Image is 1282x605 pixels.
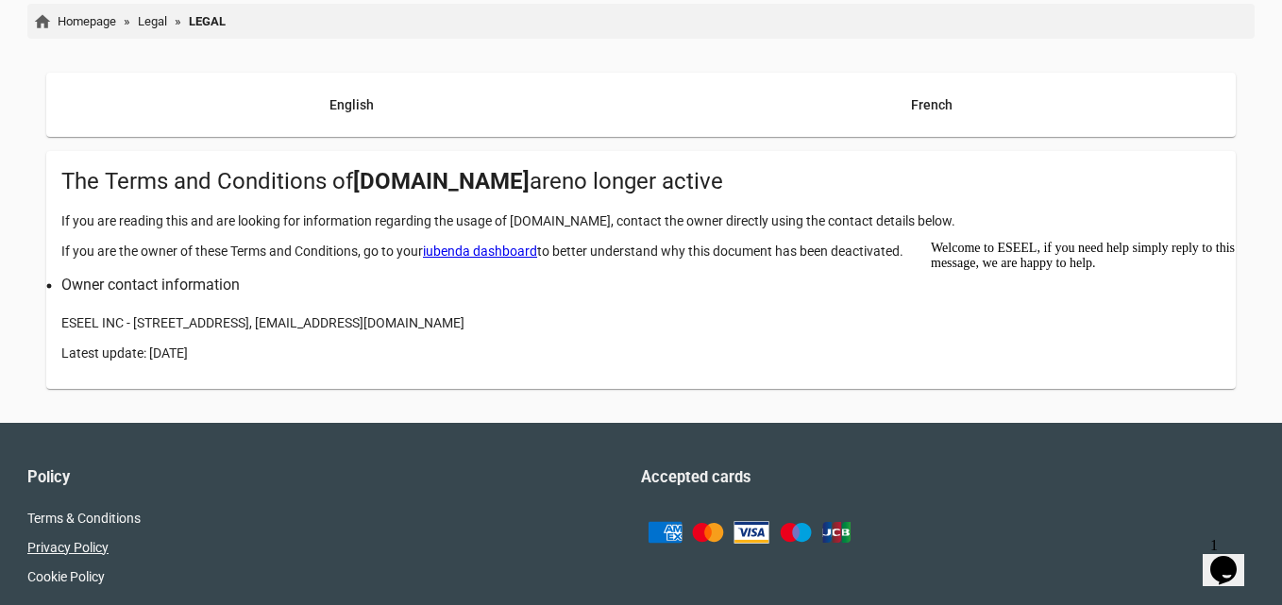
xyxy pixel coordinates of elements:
[27,511,141,526] a: Terms & Conditions
[58,12,116,31] span: Homepage
[138,12,167,31] a: Legal
[8,8,347,38] div: Welcome to ESEEL, if you need help simply reply to this message, we are happy to help.
[189,14,226,28] b: Legal
[27,466,273,490] h3: Policy
[314,88,389,122] button: English
[61,313,1221,332] p: ESEEL INC - [STREET_ADDRESS], [EMAIL_ADDRESS][DOMAIN_NAME]
[27,540,109,555] a: Privacy Policy
[923,233,1263,520] iframe: chat widget
[61,166,1221,196] h1: The Terms and Conditions of are
[353,168,530,194] strong: [DOMAIN_NAME]
[562,168,723,194] span: no longer active
[27,569,105,584] a: Cookie Policy
[423,244,537,259] a: iubenda dashboard
[61,344,1221,362] p: Latest update: [DATE]
[896,88,968,122] button: French
[61,242,1221,260] p: If you are the owner of these Terms and Conditions, go to your to better understand why this docu...
[641,466,1255,490] h3: Accepted cards
[8,8,312,37] span: Welcome to ESEEL, if you need help simply reply to this message, we are happy to help.
[1203,529,1263,586] iframe: chat widget
[641,509,862,556] img: 5_Card_CUP_color_horizontal_transp.svg
[61,272,1221,298] h3: Owner contact information
[27,12,58,31] mat-icon: home
[27,11,116,31] a: Homepage
[61,211,1221,230] p: If you are reading this and are looking for information regarding the usage of [DOMAIN_NAME], con...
